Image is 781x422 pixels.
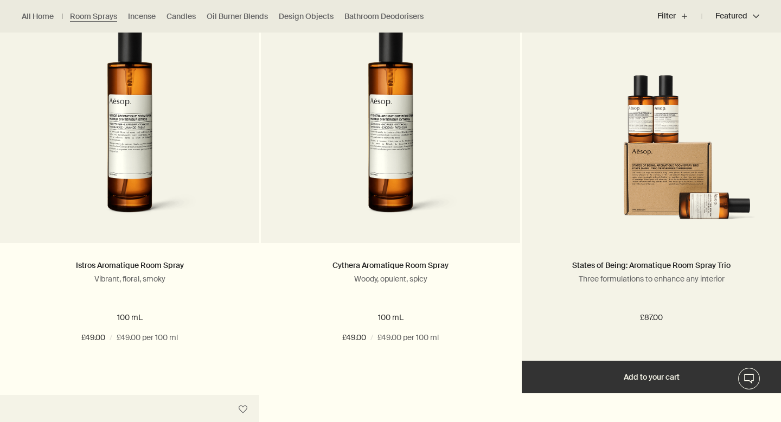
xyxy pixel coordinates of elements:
span: £49.00 [342,331,366,344]
a: Aromatique Room Spray Trio [522,26,781,243]
span: £49.00 per 100 ml [117,331,178,344]
span: £49.00 [81,331,105,344]
a: Bathroom Deodorisers [344,11,424,22]
a: All Home [22,11,54,22]
a: Room Sprays [70,11,117,22]
a: Cythera Aromatique Room Spray [332,260,449,270]
a: Istros Aromatique Room Spray [76,260,184,270]
button: Add to your cart - £87.00 [522,361,781,393]
p: Vibrant, floral, smoky [16,274,243,284]
a: Incense [128,11,156,22]
p: Woody, opulent, spicy [277,274,504,284]
a: Cythera Aromatique Room Spray in amber glass bottle [261,26,520,243]
span: £49.00 per 100 ml [377,331,439,344]
a: Candles [167,11,196,22]
a: States of Being: Aromatique Room Spray Trio [572,260,731,270]
button: Live Assistance [738,368,760,389]
a: Oil Burner Blends [207,11,268,22]
img: Istros Aromatique Room Spray in amber glass bottle [42,26,216,227]
span: / [370,331,373,344]
img: Cythera Aromatique Room Spray in amber glass bottle [303,26,477,227]
button: Save to cabinet [233,400,253,419]
a: Design Objects [279,11,334,22]
button: Filter [657,3,702,29]
span: £87.00 [640,311,663,324]
span: / [110,331,112,344]
button: Featured [702,3,759,29]
img: Aromatique Room Spray Trio [538,75,765,227]
p: Three formulations to enhance any interior [538,274,765,284]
